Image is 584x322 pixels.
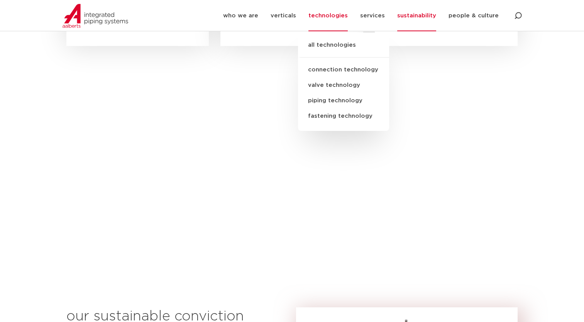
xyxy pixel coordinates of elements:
[298,108,389,124] a: fastening technology
[298,33,389,131] ul: technologies
[298,41,389,58] a: all technologies
[298,78,389,93] a: valve technology
[298,93,389,108] a: piping technology
[298,62,389,78] a: connection technology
